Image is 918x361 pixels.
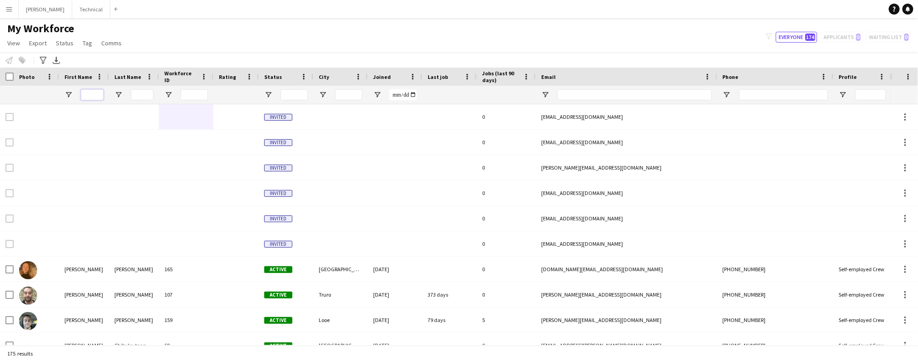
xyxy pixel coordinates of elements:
[114,91,123,99] button: Open Filter Menu
[81,89,104,100] input: First Name Filter Input
[723,73,739,80] span: Phone
[79,37,96,49] a: Tag
[477,333,536,358] div: 0
[19,312,37,330] img: Adam Snellgrove
[368,257,422,282] div: [DATE]
[264,342,292,349] span: Active
[313,282,368,307] div: Truro
[536,180,717,205] div: [EMAIL_ADDRESS][DOMAIN_NAME]
[7,39,20,47] span: View
[717,307,834,332] div: [PHONE_NUMBER]
[834,257,892,282] div: Self-employed Crew
[59,333,109,358] div: [PERSON_NAME]
[776,32,817,43] button: Everyone174
[5,138,14,146] input: Row Selection is disabled for this row (unchecked)
[477,180,536,205] div: 0
[834,282,892,307] div: Self-employed Crew
[313,307,368,332] div: Looe
[59,282,109,307] div: [PERSON_NAME]
[109,333,159,358] div: Chibulcutean
[482,70,519,83] span: Jobs (last 90 days)
[319,91,327,99] button: Open Filter Menu
[5,164,14,172] input: Row Selection is disabled for this row (unchecked)
[839,91,847,99] button: Open Filter Menu
[29,39,47,47] span: Export
[264,266,292,273] span: Active
[739,89,828,100] input: Phone Filter Input
[109,307,159,332] div: [PERSON_NAME]
[264,91,272,99] button: Open Filter Menu
[313,257,368,282] div: [GEOGRAPHIC_DATA]
[5,215,14,223] input: Row Selection is disabled for this row (unchecked)
[59,307,109,332] div: [PERSON_NAME]
[536,307,717,332] div: [PERSON_NAME][EMAIL_ADDRESS][DOMAIN_NAME]
[373,91,381,99] button: Open Filter Menu
[25,37,50,49] a: Export
[834,307,892,332] div: Self-employed Crew
[131,89,153,100] input: Last Name Filter Input
[477,206,536,231] div: 0
[428,73,448,80] span: Last job
[56,39,74,47] span: Status
[717,333,834,358] div: [PHONE_NUMBER]
[536,206,717,231] div: [EMAIL_ADDRESS][DOMAIN_NAME]
[159,333,213,358] div: 69
[855,89,886,100] input: Profile Filter Input
[368,282,422,307] div: [DATE]
[159,257,213,282] div: 165
[72,0,110,18] button: Technical
[373,73,391,80] span: Joined
[98,37,125,49] a: Comms
[477,282,536,307] div: 0
[477,257,536,282] div: 0
[422,282,477,307] div: 373 days
[319,73,329,80] span: City
[264,241,292,248] span: Invited
[264,190,292,197] span: Invited
[477,104,536,129] div: 0
[805,34,815,41] span: 174
[109,282,159,307] div: [PERSON_NAME]
[264,165,292,171] span: Invited
[477,307,536,332] div: 5
[281,89,308,100] input: Status Filter Input
[38,55,49,66] app-action-btn: Advanced filters
[159,307,213,332] div: 159
[536,231,717,256] div: [EMAIL_ADDRESS][DOMAIN_NAME]
[59,257,109,282] div: [PERSON_NAME]
[181,89,208,100] input: Workforce ID Filter Input
[422,307,477,332] div: 79 days
[83,39,92,47] span: Tag
[5,113,14,121] input: Row Selection is disabled for this row (unchecked)
[368,307,422,332] div: [DATE]
[368,333,422,358] div: [DATE]
[723,91,731,99] button: Open Filter Menu
[536,104,717,129] div: [EMAIL_ADDRESS][DOMAIN_NAME]
[717,257,834,282] div: [PHONE_NUMBER]
[264,292,292,298] span: Active
[7,22,74,35] span: My Workforce
[541,91,549,99] button: Open Filter Menu
[541,73,556,80] span: Email
[477,130,536,155] div: 0
[264,114,292,121] span: Invited
[558,89,712,100] input: Email Filter Input
[164,70,197,83] span: Workforce ID
[536,333,717,358] div: [EMAIL_ADDRESS][PERSON_NAME][DOMAIN_NAME]
[101,39,122,47] span: Comms
[264,73,282,80] span: Status
[64,91,73,99] button: Open Filter Menu
[536,257,717,282] div: [DOMAIN_NAME][EMAIL_ADDRESS][DOMAIN_NAME]
[19,287,37,305] img: Adam Snellgrove
[5,189,14,197] input: Row Selection is disabled for this row (unchecked)
[264,139,292,146] span: Invited
[477,231,536,256] div: 0
[264,317,292,324] span: Active
[313,333,368,358] div: [GEOGRAPHIC_DATA]
[52,37,77,49] a: Status
[335,89,362,100] input: City Filter Input
[536,155,717,180] div: [PERSON_NAME][EMAIL_ADDRESS][DOMAIN_NAME]
[19,73,35,80] span: Photo
[114,73,141,80] span: Last Name
[839,73,857,80] span: Profile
